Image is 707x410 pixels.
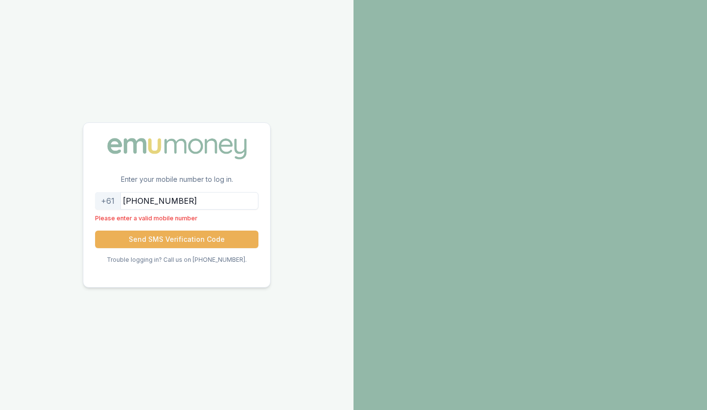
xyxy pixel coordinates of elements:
[95,192,258,210] input: 0412345678
[83,175,270,192] p: Enter your mobile number to log in.
[95,192,121,210] div: +61
[95,214,258,223] p: Please enter a valid mobile number
[107,256,247,264] p: Trouble logging in? Call us on [PHONE_NUMBER].
[95,231,258,248] button: Send SMS Verification Code
[104,135,250,163] img: Emu Money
